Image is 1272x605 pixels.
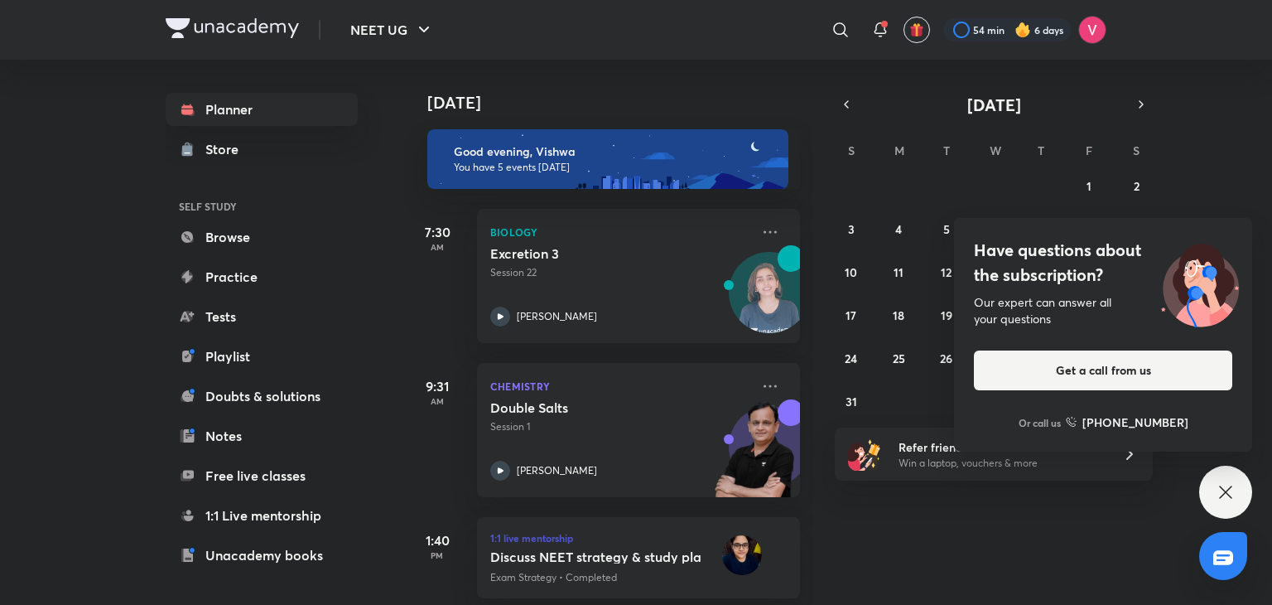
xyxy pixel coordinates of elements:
[404,530,470,550] h5: 1:40
[490,549,702,564] h6: Discuss NEET strategy & study plan • [PERSON_NAME] PHYSICS
[1133,143,1139,158] abbr: Saturday
[1134,178,1139,194] abbr: August 2, 2025
[1082,414,1188,431] h6: [PHONE_NUMBER]
[454,161,773,174] p: You have 5 events [DATE]
[894,143,904,158] abbr: Monday
[933,302,960,328] button: August 19, 2025
[885,302,912,328] button: August 18, 2025
[490,399,696,416] h5: Double Salts
[848,438,881,471] img: referral
[340,13,444,46] button: NEET UG
[1086,178,1091,194] abbr: August 1, 2025
[166,133,358,166] a: Store
[166,260,358,293] a: Practice
[845,264,857,280] abbr: August 10, 2025
[166,220,358,254] a: Browse
[166,539,358,572] a: Unacademy books
[967,94,1021,116] span: [DATE]
[943,221,950,237] abbr: August 5, 2025
[454,144,773,159] h6: Good evening, Vishwa
[205,139,248,159] div: Store
[427,129,788,189] img: evening
[943,143,950,158] abbr: Tuesday
[404,396,470,406] p: AM
[166,300,358,333] a: Tests
[1076,172,1102,199] button: August 1, 2025
[404,550,470,560] p: PM
[166,419,358,453] a: Notes
[933,345,960,371] button: August 26, 2025
[903,17,930,43] button: avatar
[838,388,865,414] button: August 31, 2025
[1019,415,1061,430] p: Or call us
[858,93,1130,116] button: [DATE]
[1014,22,1031,38] img: streak
[1038,143,1044,158] abbr: Thursday
[974,294,1232,327] div: Our expert can answer all your questions
[848,143,855,158] abbr: Sunday
[899,456,1102,471] p: Win a laptop, vouchers & more
[1086,143,1092,158] abbr: Friday
[490,265,750,280] p: Session 22
[845,351,857,366] abbr: August 24, 2025
[490,419,750,434] p: Session 1
[517,309,597,324] p: [PERSON_NAME]
[885,345,912,371] button: August 25, 2025
[838,259,865,285] button: August 10, 2025
[848,221,855,237] abbr: August 3, 2025
[1078,16,1106,44] img: Vishwa Desai
[974,238,1232,288] h4: Have questions about the subscription?
[166,93,358,126] a: Planner
[846,307,856,323] abbr: August 17, 2025
[895,221,902,237] abbr: August 4, 2025
[166,499,358,532] a: 1:1 Live mentorship
[166,340,358,373] a: Playlist
[838,215,865,242] button: August 3, 2025
[940,351,952,366] abbr: August 26, 2025
[846,394,857,409] abbr: August 31, 2025
[166,380,358,413] a: Doubts & solutions
[885,259,912,285] button: August 11, 2025
[990,143,1001,158] abbr: Wednesday
[404,222,470,242] h5: 7:30
[1066,414,1188,431] a: [PHONE_NUMBER]
[980,215,1007,242] button: August 6, 2025
[893,351,905,366] abbr: August 25, 2025
[517,463,597,478] p: [PERSON_NAME]
[427,93,817,113] h4: [DATE]
[909,22,924,37] img: avatar
[490,530,787,545] h6: 1:1 live mentorship
[722,535,762,575] img: educator-icon
[1076,215,1102,242] button: August 8, 2025
[166,192,358,220] h6: SELF STUDY
[974,351,1232,390] button: Get a call from us
[730,261,809,341] img: Avatar
[1148,238,1252,327] img: ttu_illustration_new.svg
[1028,215,1054,242] button: August 7, 2025
[838,345,865,371] button: August 24, 2025
[893,307,904,323] abbr: August 18, 2025
[490,245,696,262] h5: Excretion 3
[899,438,1102,456] h6: Refer friends
[490,222,750,242] p: Biology
[1123,215,1149,242] button: August 9, 2025
[166,459,358,492] a: Free live classes
[885,215,912,242] button: August 4, 2025
[941,264,952,280] abbr: August 12, 2025
[166,18,299,38] img: Company Logo
[933,215,960,242] button: August 5, 2025
[490,376,750,396] p: Chemistry
[709,399,800,514] img: unacademy
[404,242,470,252] p: AM
[894,264,903,280] abbr: August 11, 2025
[404,376,470,396] h5: 9:31
[1123,172,1149,199] button: August 2, 2025
[838,302,865,328] button: August 17, 2025
[933,259,960,285] button: August 12, 2025
[941,307,952,323] abbr: August 19, 2025
[490,570,617,585] p: Exam Strategy • Completed
[166,18,299,42] a: Company Logo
